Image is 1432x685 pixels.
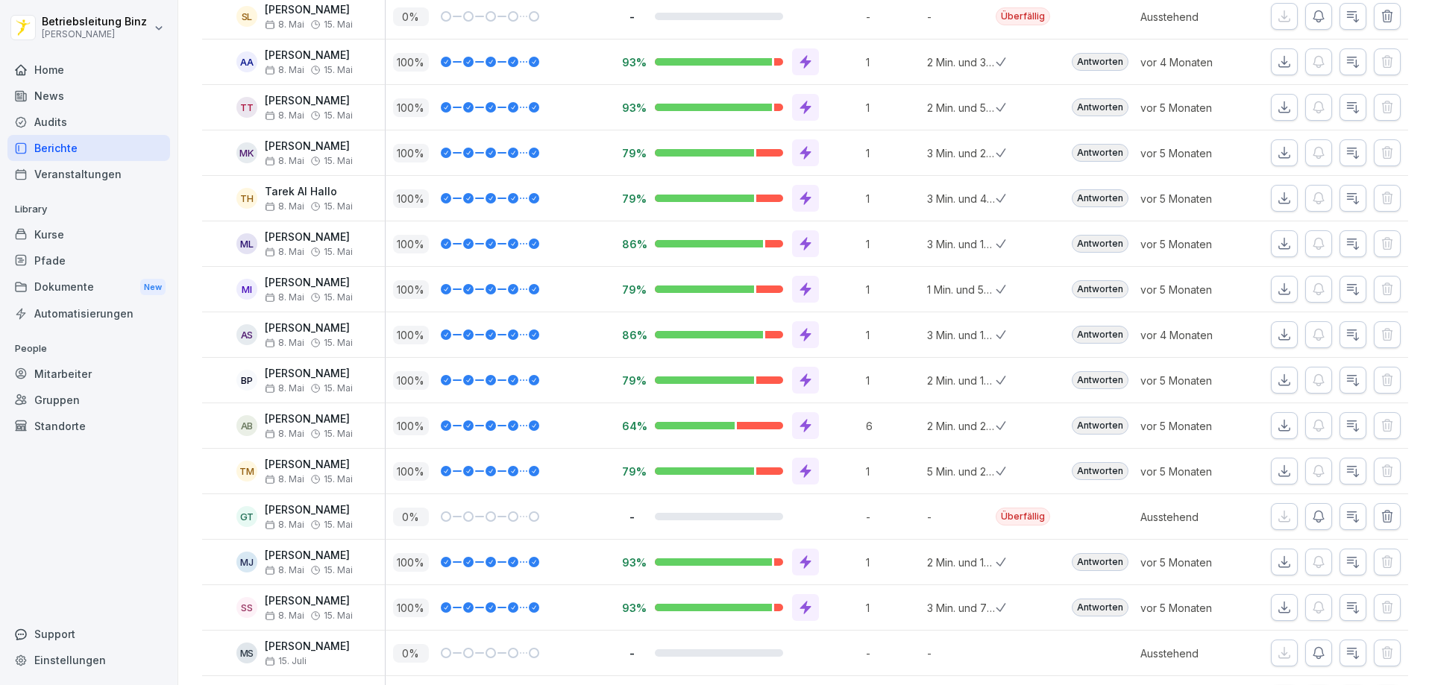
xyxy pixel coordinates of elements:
p: 2 Min. und 55 Sek. [927,100,996,116]
span: 15. Mai [324,383,353,394]
p: 79% [622,282,643,297]
p: 3 Min. und 44 Sek. [927,191,996,206]
p: [PERSON_NAME] [265,504,353,517]
p: 1 [866,464,920,479]
a: Pfade [7,247,170,274]
p: vor 5 Monaten [1140,100,1248,116]
p: 1 [866,145,920,161]
span: 8. Mai [265,156,304,166]
p: vor 5 Monaten [1140,373,1248,388]
p: 1 [866,373,920,388]
span: 15. Mai [324,610,353,621]
a: Home [7,57,170,83]
p: [PERSON_NAME] [42,29,147,40]
div: AA [236,51,257,72]
p: 100 % [393,53,429,72]
a: News [7,83,170,109]
p: Tarek Al Hallo [265,186,353,198]
p: 3 Min. und 26 Sek. [927,145,996,161]
div: MJ [236,552,257,572]
a: Gruppen [7,387,170,413]
p: 5 Min. und 23 Sek. [927,464,996,479]
p: 6 [866,418,920,434]
span: 8. Mai [265,610,304,621]
span: 15. Mai [324,19,353,30]
p: 64% [622,419,643,433]
span: 15. Mai [324,474,353,484]
div: Antworten [1072,144,1128,162]
p: [PERSON_NAME] [265,49,353,62]
div: Antworten [1072,371,1128,389]
div: New [140,279,166,296]
p: [PERSON_NAME] [265,413,353,426]
p: vor 5 Monaten [1140,191,1248,206]
p: 1 [866,236,920,252]
div: AS [236,324,257,345]
p: 86% [622,328,643,342]
div: SS [236,597,257,618]
div: Audits [7,109,170,135]
p: 100 % [393,235,429,253]
a: Kurse [7,221,170,247]
p: - [622,10,643,24]
span: 8. Mai [265,383,304,394]
div: Antworten [1072,326,1128,344]
p: 100 % [393,144,429,162]
p: - [866,645,920,661]
span: 8. Mai [265,201,304,212]
div: Einstellungen [7,647,170,673]
p: Ausstehend [1140,645,1248,661]
a: DokumenteNew [7,274,170,301]
div: SL [236,6,257,27]
p: 79% [622,464,643,479]
p: [PERSON_NAME] [265,277,353,289]
p: 93% [622,55,643,69]
p: 100 % [393,553,429,572]
span: 8. Mai [265,292,304,303]
p: 0 % [393,644,429,663]
p: - [927,645,996,661]
p: [PERSON_NAME] [265,595,353,607]
p: vor 5 Monaten [1140,555,1248,570]
p: 1 [866,54,920,70]
p: 93% [622,555,643,569]
span: 8. Mai [265,474,304,484]
div: Antworten [1072,189,1128,207]
div: Antworten [1072,553,1128,571]
p: 79% [622,192,643,206]
div: Dokumente [7,274,170,301]
p: vor 5 Monaten [1140,282,1248,297]
p: [PERSON_NAME] [265,549,353,562]
div: Antworten [1072,417,1128,435]
p: 3 Min. und 7 Sek. [927,600,996,616]
p: 100 % [393,280,429,299]
p: 100 % [393,462,429,481]
div: Standorte [7,413,170,439]
p: vor 5 Monaten [1140,464,1248,479]
p: - [927,9,996,25]
span: 15. Mai [324,429,353,439]
div: Überfällig [996,508,1050,525]
div: Mitarbeiter [7,361,170,387]
div: GT [236,506,257,527]
span: 15. Mai [324,156,353,166]
div: Support [7,621,170,647]
div: Veranstaltungen [7,161,170,187]
div: TT [236,97,257,118]
span: 8. Mai [265,520,304,530]
span: 15. Mai [324,338,353,348]
span: 15. Mai [324,520,353,530]
span: 8. Mai [265,565,304,575]
div: AB [236,415,257,436]
p: [PERSON_NAME] [265,322,353,335]
p: [PERSON_NAME] [265,458,353,471]
div: MS [236,643,257,663]
p: 1 [866,327,920,343]
span: 8. Mai [265,247,304,257]
span: 8. Mai [265,110,304,121]
span: 15. Mai [324,292,353,303]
